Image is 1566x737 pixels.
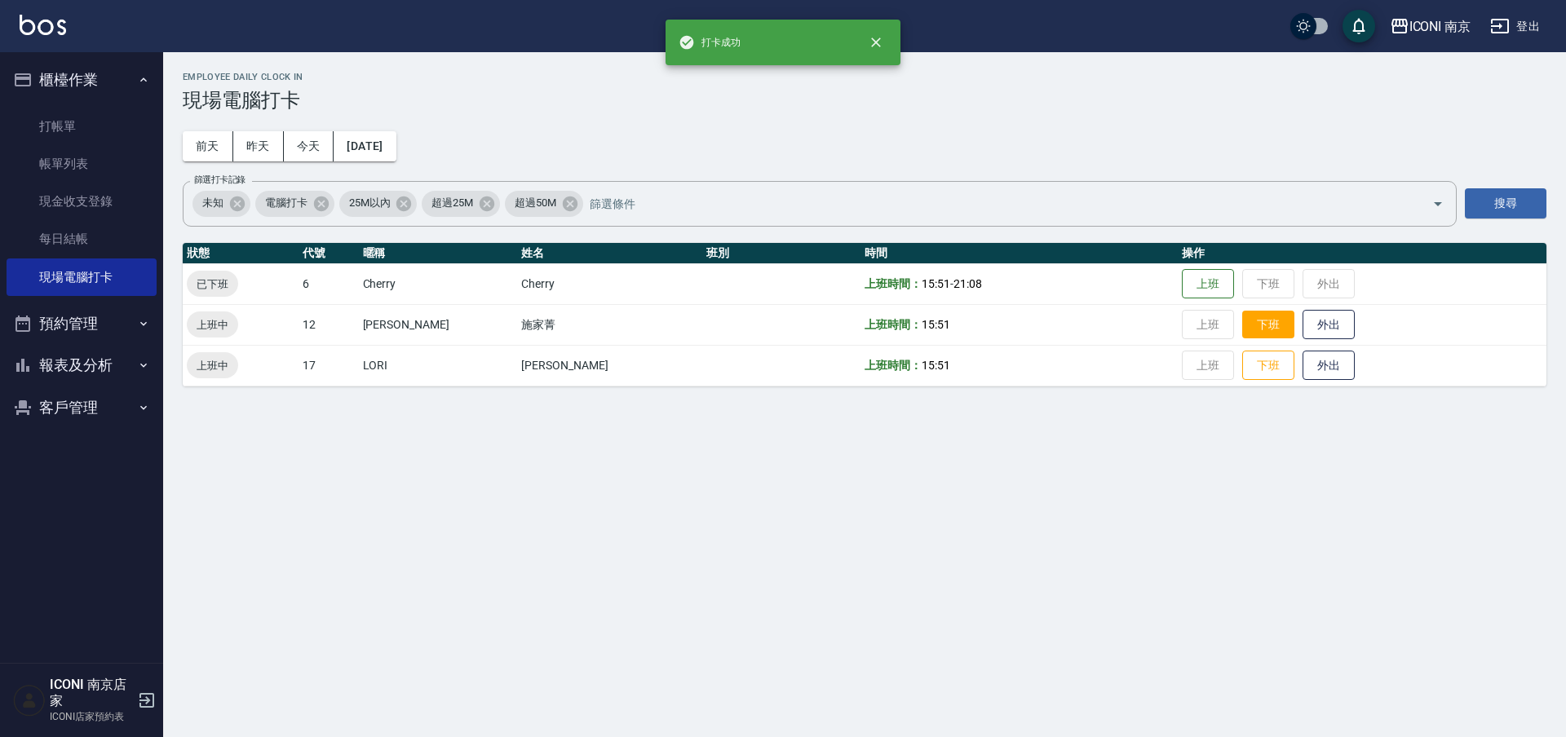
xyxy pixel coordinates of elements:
[517,243,701,264] th: 姓名
[1242,351,1294,381] button: 下班
[922,277,950,290] span: 15:51
[922,359,950,372] span: 15:51
[20,15,66,35] img: Logo
[7,145,157,183] a: 帳單列表
[922,318,950,331] span: 15:51
[7,59,157,101] button: 櫃檯作業
[1178,243,1546,264] th: 操作
[1182,269,1234,299] button: 上班
[192,191,250,217] div: 未知
[255,195,317,211] span: 電腦打卡
[422,191,500,217] div: 超過25M
[359,243,518,264] th: 暱稱
[50,677,133,709] h5: ICONI 南京店家
[183,131,233,161] button: 前天
[702,243,861,264] th: 班別
[183,89,1546,112] h3: 現場電腦打卡
[1409,16,1471,37] div: ICONI 南京
[517,345,701,386] td: [PERSON_NAME]
[865,277,922,290] b: 上班時間：
[359,263,518,304] td: Cherry
[1484,11,1546,42] button: 登出
[194,174,246,186] label: 篩選打卡記錄
[187,316,238,333] span: 上班中
[299,304,359,345] td: 12
[865,318,922,331] b: 上班時間：
[334,131,396,161] button: [DATE]
[299,243,359,264] th: 代號
[7,183,157,220] a: 現金收支登錄
[7,386,157,429] button: 客戶管理
[505,195,566,211] span: 超過50M
[1383,10,1478,43] button: ICONI 南京
[339,195,400,211] span: 25M以內
[1425,191,1451,217] button: Open
[7,258,157,296] a: 現場電腦打卡
[865,359,922,372] b: 上班時間：
[299,263,359,304] td: 6
[1303,310,1355,340] button: 外出
[50,709,133,724] p: ICONI店家預約表
[284,131,334,161] button: 今天
[7,344,157,386] button: 報表及分析
[1303,351,1355,381] button: 外出
[187,276,238,293] span: 已下班
[517,304,701,345] td: 施家菁
[187,357,238,374] span: 上班中
[7,108,157,145] a: 打帳單
[1242,311,1294,339] button: 下班
[359,304,518,345] td: [PERSON_NAME]
[299,345,359,386] td: 17
[1343,10,1375,42] button: save
[233,131,284,161] button: 昨天
[13,684,46,717] img: Person
[517,263,701,304] td: Cherry
[422,195,483,211] span: 超過25M
[860,243,1178,264] th: 時間
[183,72,1546,82] h2: Employee Daily Clock In
[339,191,418,217] div: 25M以內
[359,345,518,386] td: LORI
[505,191,583,217] div: 超過50M
[1465,188,1546,218] button: 搜尋
[192,195,233,211] span: 未知
[679,34,741,51] span: 打卡成功
[255,191,334,217] div: 電腦打卡
[7,220,157,258] a: 每日結帳
[183,243,299,264] th: 狀態
[7,302,157,345] button: 預約管理
[858,24,894,60] button: close
[586,189,1404,218] input: 篩選條件
[860,263,1178,304] td: -
[953,277,982,290] span: 21:08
